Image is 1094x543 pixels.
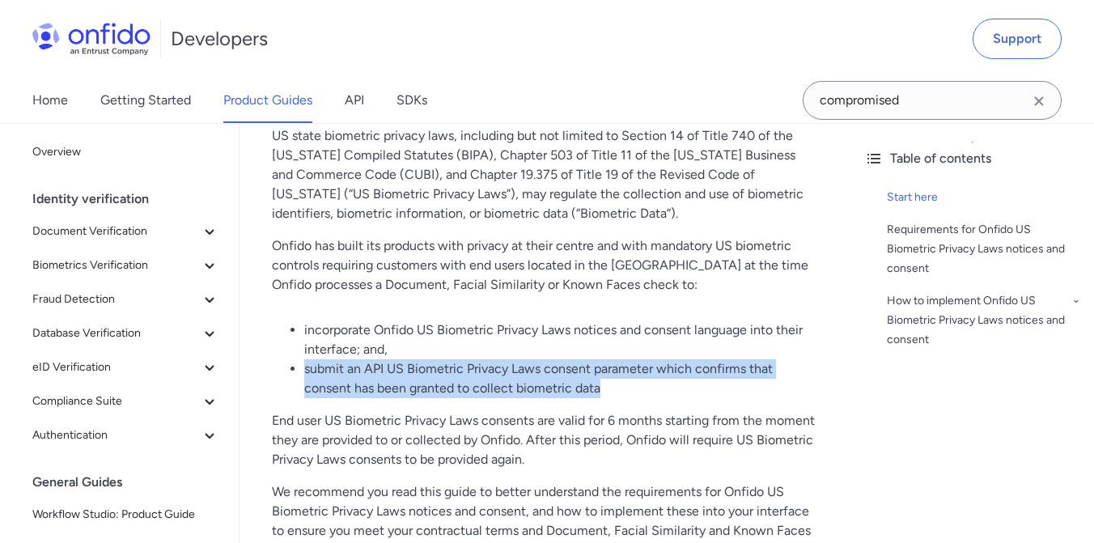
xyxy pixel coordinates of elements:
div: Table of contents [864,149,1081,168]
li: incorporate Onfido US Biometric Privacy Laws notices and consent language into their interface; and, [304,320,819,359]
span: Fraud Detection [32,290,200,309]
a: How to implement Onfido US Biometric Privacy Laws notices and consent [887,291,1081,350]
button: Fraud Detection [26,283,226,316]
li: submit an API US Biometric Privacy Laws consent parameter which confirms that consent has been gr... [304,359,819,398]
a: SDKs [396,78,427,123]
span: Authentication [32,426,200,445]
button: Document Verification [26,215,226,248]
a: Workflow Studio: Product Guide [26,498,226,531]
a: Getting Started [100,78,191,123]
button: Biometrics Verification [26,249,226,282]
a: Overview [26,136,226,168]
span: Overview [32,142,219,162]
p: US state biometric privacy laws, including but not limited to Section 14 of Title 740 of the [US_... [272,126,819,223]
button: eID Verification [26,351,226,384]
p: Onfido has built its products with privacy at their centre and with mandatory US biometric contro... [272,236,819,295]
span: Document Verification [32,222,200,241]
a: Support [973,19,1062,59]
span: Workflow Studio: Product Guide [32,505,219,524]
button: Database Verification [26,317,226,350]
a: Start here [887,188,1081,207]
span: Database Verification [32,324,200,343]
a: API [345,78,364,123]
h1: Developers [171,26,268,52]
span: Compliance Suite [32,392,200,411]
input: Onfido search input field [803,81,1062,120]
button: Authentication [26,419,226,452]
svg: Clear search field button [1029,91,1049,111]
div: General Guides [32,466,232,498]
button: Compliance Suite [26,385,226,418]
a: Product Guides [223,78,312,123]
a: Requirements for Onfido US Biometric Privacy Laws notices and consent [887,220,1081,278]
img: Onfido Logo [32,23,151,55]
span: eID Verification [32,358,200,377]
p: End user US Biometric Privacy Laws consents are valid for 6 months starting from the moment they ... [272,411,819,469]
div: Identity verification [32,183,232,215]
a: Home [32,78,68,123]
span: Biometrics Verification [32,256,200,275]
